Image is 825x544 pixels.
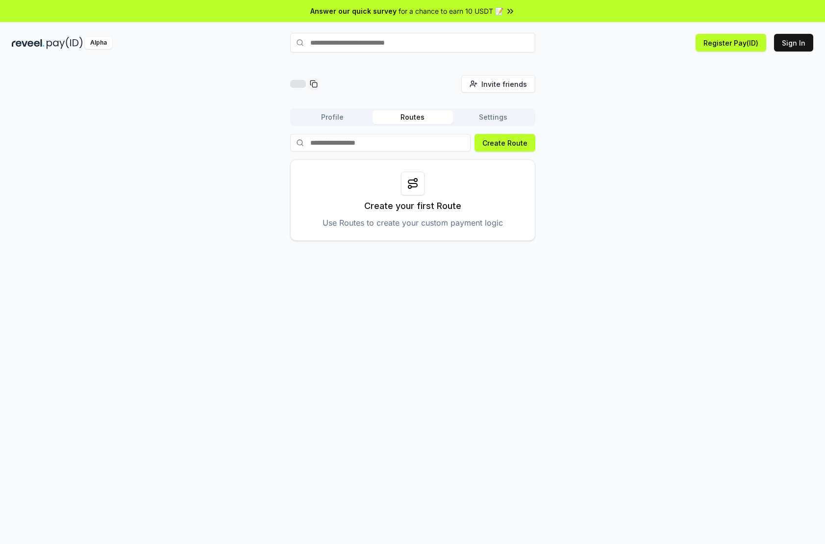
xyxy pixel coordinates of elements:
img: reveel_dark [12,37,45,49]
span: for a chance to earn 10 USDT 📝 [399,6,503,16]
button: Invite friends [461,75,535,93]
p: Create your first Route [364,199,461,213]
button: Settings [453,110,533,124]
button: Profile [292,110,373,124]
button: Register Pay(ID) [696,34,766,52]
span: Answer our quick survey [310,6,397,16]
img: pay_id [47,37,83,49]
div: Alpha [85,37,112,49]
span: Invite friends [481,79,527,89]
button: Routes [373,110,453,124]
button: Sign In [774,34,813,52]
button: Create Route [475,134,535,152]
p: Use Routes to create your custom payment logic [323,217,503,229]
